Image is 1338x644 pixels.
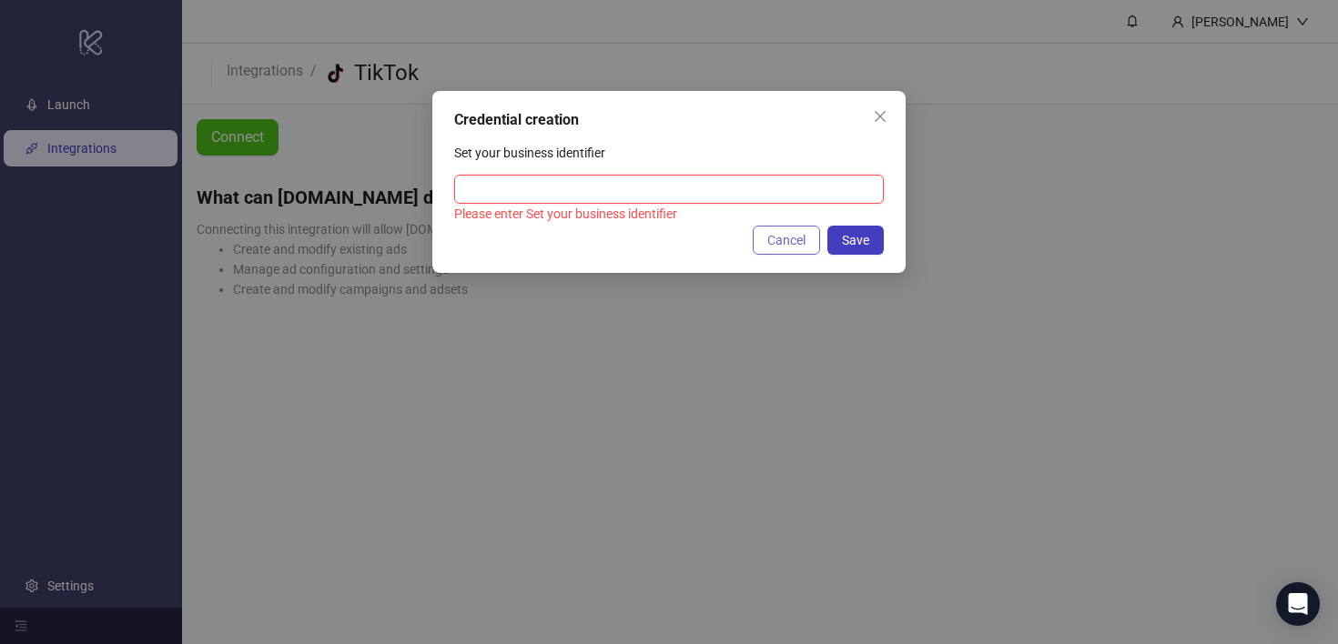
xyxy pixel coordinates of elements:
span: close [873,109,887,124]
div: Open Intercom Messenger [1276,582,1320,626]
div: Please enter Set your business identifier [454,204,884,224]
span: Cancel [767,233,806,247]
button: Cancel [753,226,820,255]
input: Set your business identifier [454,175,884,204]
div: Credential creation [454,109,884,131]
label: Set your business identifier [454,138,617,167]
button: Close [866,102,895,131]
span: Save [842,233,869,247]
button: Save [827,226,884,255]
